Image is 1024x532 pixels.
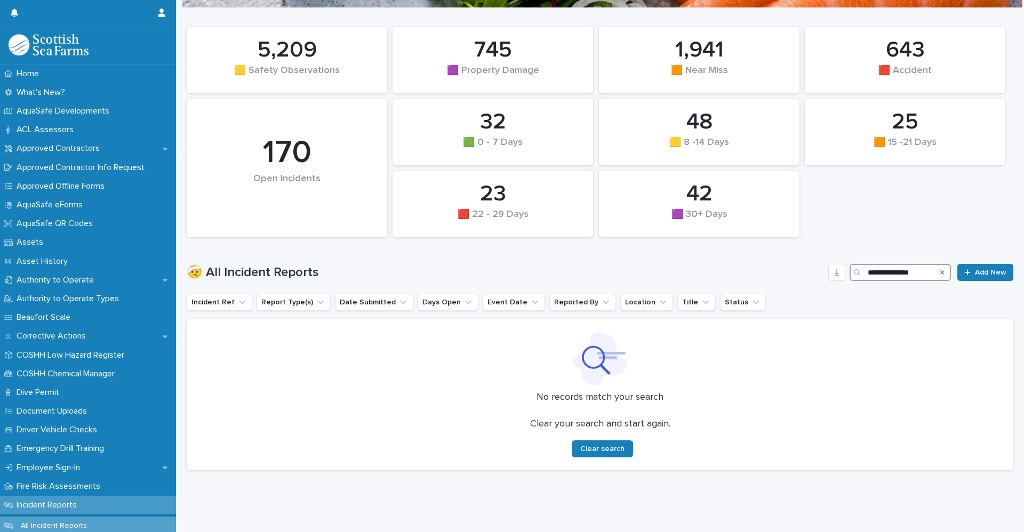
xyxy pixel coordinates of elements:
[12,521,95,530] p: All Incident Reports
[9,34,89,55] img: bPIBxiqnSb2ggTQWdOVV
[617,109,781,135] div: 48
[411,209,575,231] div: 🟥 22 - 29 Days
[12,275,102,285] p: Authority to Operate
[12,256,76,267] p: Asset History
[12,481,109,491] p: Fire Risk Assessments
[12,312,79,323] p: Beaufort Scale
[617,65,781,87] div: 🟧 Near Miss
[411,181,575,207] div: 23
[12,143,108,154] p: Approved Contractors
[12,69,47,79] p: Home
[12,444,113,454] p: Emergency Drill Training
[187,265,824,280] h1: 🤕 All Incident Reports
[12,294,127,304] p: Authority to Operate Types
[12,219,101,229] p: AquaSafe QR Codes
[12,163,153,173] p: Approved Contractor Info Request
[720,294,766,311] button: Status
[677,294,716,311] button: Title
[620,294,673,311] button: Location
[823,37,987,63] div: 643
[617,37,781,63] div: 1,941
[12,500,85,510] p: Incident Reports
[205,65,369,87] div: 🟨 Safety Observations
[12,463,89,473] p: Employee Sign-In
[823,109,987,135] div: 25
[957,264,1013,281] a: Add New
[12,331,94,341] p: Corrective Actions
[823,65,987,87] div: 🟥 Accident
[257,294,331,311] button: Report Type(s)
[850,264,951,281] input: Search
[199,392,1001,404] p: No records match your search
[617,209,781,231] div: 🟪 30+ Days
[530,418,670,430] p: Clear your search and start again.
[205,134,369,172] div: 170
[12,181,113,191] p: Approved Offline Forms
[823,137,987,159] div: 🟧 15 -21 Days
[617,137,781,159] div: 🟨 8 -14 Days
[572,440,633,457] button: Clear search
[12,369,123,379] p: COSHH Chemical Manager
[483,294,545,311] button: Event Date
[12,125,82,135] p: ACL Assessors
[411,137,575,159] div: 🟩 0 - 7 Days
[205,37,369,63] div: 5,209
[411,109,575,135] div: 32
[12,237,52,247] p: Assets
[411,65,575,87] div: 🟪 Property Damage
[549,294,616,311] button: Reported By
[12,106,118,116] p: AquaSafe Developments
[187,294,252,311] button: Incident Ref
[580,445,625,453] span: Clear search
[335,294,413,311] button: Date Submitted
[12,425,106,435] p: Driver Vehicle Checks
[418,294,478,311] button: Days Open
[975,269,1006,276] span: Add New
[205,173,369,207] div: Open Incidents
[12,406,95,416] p: Document Uploads
[12,388,68,398] p: Dive Permit
[411,37,575,63] div: 745
[12,87,74,98] p: What's New?
[617,181,781,207] div: 42
[12,350,133,360] p: COSHH Low Hazard Register
[12,200,91,210] p: AquaSafe eForms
